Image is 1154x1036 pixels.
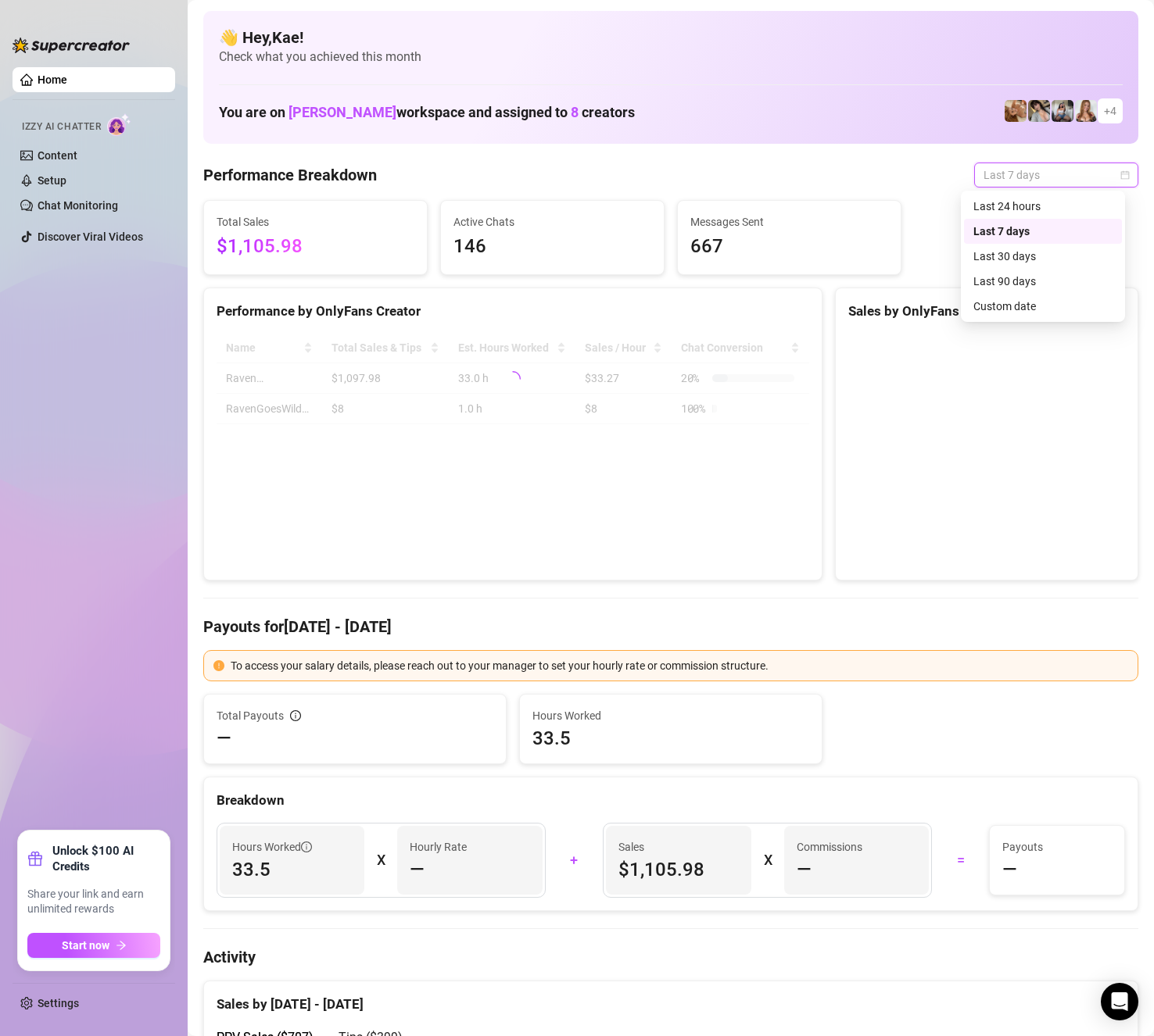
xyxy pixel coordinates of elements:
[532,726,809,751] span: 33.5
[973,248,1113,265] div: Last 30 days
[984,163,1129,187] span: Last 7 days
[203,164,377,186] h4: Performance Breakdown
[410,857,425,882] span: —
[453,213,651,230] span: Active Chats
[964,244,1122,269] div: Last 30 days
[219,48,1123,66] span: Check what you achieved this month
[377,848,385,873] div: X
[848,301,1125,322] div: Sales by OnlyFans Creator
[38,174,66,187] a: Setup
[62,939,109,952] span: Start now
[38,230,143,243] a: Discover Viral Videos
[1052,100,1073,122] img: ANDREA
[116,940,127,951] span: arrow-right
[38,997,79,1009] a: Settings
[38,149,77,162] a: Content
[941,848,980,873] div: =
[964,219,1122,244] div: Last 7 days
[764,848,772,873] div: X
[797,857,812,882] span: —
[107,113,131,136] img: AI Chatter
[232,838,312,856] span: Hours Worked
[290,710,301,721] span: info-circle
[973,273,1113,290] div: Last 90 days
[27,887,160,917] span: Share your link and earn unlimited rewards
[973,298,1113,315] div: Custom date
[38,199,118,212] a: Chat Monitoring
[1075,100,1097,122] img: Roux
[1101,983,1138,1020] div: Open Intercom Messenger
[231,657,1128,674] div: To access your salary details, please reach out to your manager to set your hourly rate or commis...
[505,371,521,387] span: loading
[217,301,809,322] div: Performance by OnlyFans Creator
[219,27,1123,48] h4: 👋 Hey, Kae !
[797,838,862,856] article: Commissions
[690,232,888,262] span: 667
[1104,102,1116,120] span: + 4
[219,104,635,121] h1: You are on workspace and assigned to creators
[203,946,1138,968] h4: Activity
[964,194,1122,219] div: Last 24 hours
[532,707,809,724] span: Hours Worked
[301,841,312,852] span: info-circle
[1120,170,1130,180] span: calendar
[964,269,1122,294] div: Last 90 days
[232,857,352,882] span: 33.5
[217,726,231,751] span: —
[690,213,888,230] span: Messages Sent
[1005,100,1027,122] img: Roux️‍
[203,616,1138,638] h4: Payouts for [DATE] - [DATE]
[410,838,467,856] article: Hourly Rate
[555,848,593,873] div: +
[973,198,1113,215] div: Last 24 hours
[38,73,67,86] a: Home
[217,790,1125,811] div: Breakdown
[213,660,224,671] span: exclamation-circle
[973,223,1113,240] div: Last 7 days
[13,38,130,53] img: logo-BBDzfeDw.svg
[52,843,160,874] strong: Unlock $100 AI Credits
[27,933,160,958] button: Start nowarrow-right
[22,120,101,134] span: Izzy AI Chatter
[618,838,738,856] span: Sales
[1028,100,1050,122] img: Raven
[288,104,396,120] span: [PERSON_NAME]
[217,213,414,230] span: Total Sales
[453,232,651,262] span: 146
[1002,838,1112,856] span: Payouts
[964,294,1122,319] div: Custom date
[618,857,738,882] span: $1,105.98
[217,232,414,262] span: $1,105.98
[217,981,1125,1015] div: Sales by [DATE] - [DATE]
[1002,857,1017,882] span: —
[217,707,284,724] span: Total Payouts
[571,104,579,120] span: 8
[27,851,43,866] span: gift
